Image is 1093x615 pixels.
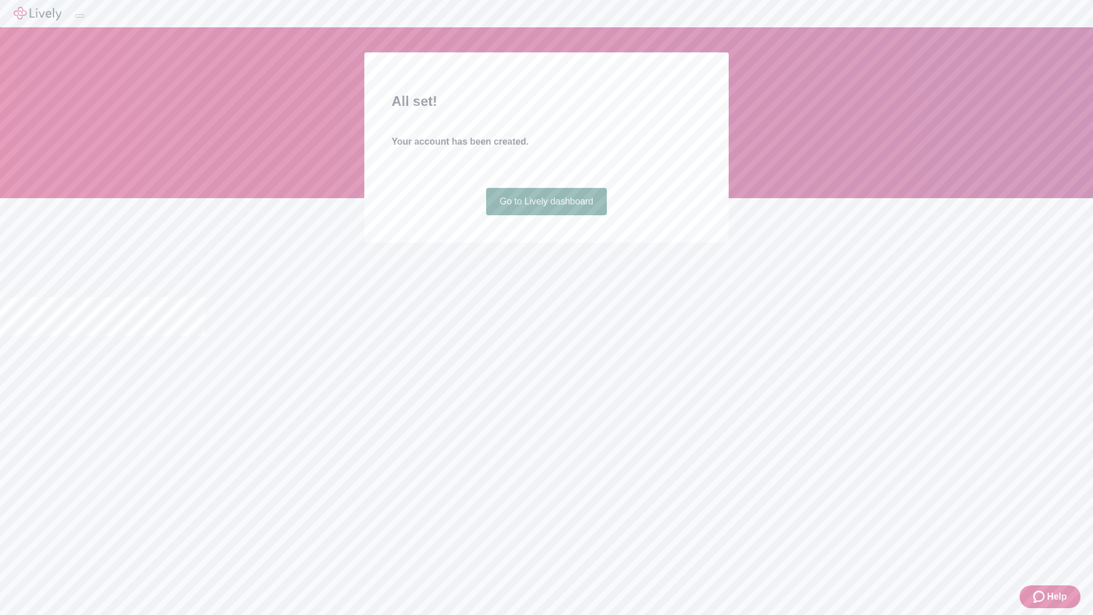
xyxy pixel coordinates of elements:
[392,91,701,112] h2: All set!
[75,14,84,18] button: Log out
[1047,590,1067,604] span: Help
[1033,590,1047,604] svg: Zendesk support icon
[14,7,61,20] img: Lively
[1020,585,1080,608] button: Zendesk support iconHelp
[486,188,607,215] a: Go to Lively dashboard
[392,135,701,149] h4: Your account has been created.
